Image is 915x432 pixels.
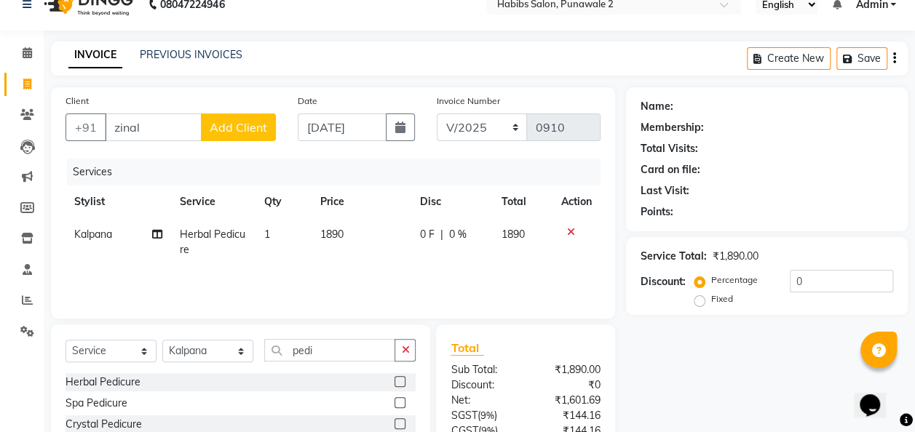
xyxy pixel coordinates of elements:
[440,408,526,423] div: ( )
[713,249,758,264] div: ₹1,890.00
[711,292,733,305] label: Fixed
[298,95,317,108] label: Date
[264,228,270,241] span: 1
[312,185,411,218] th: Price
[493,185,552,218] th: Total
[66,95,89,108] label: Client
[411,185,493,218] th: Disc
[201,113,276,141] button: Add Client
[641,99,673,114] div: Name:
[264,339,395,361] input: Search or Scan
[711,273,758,287] label: Percentage
[526,377,611,393] div: ₹0
[440,227,443,242] span: |
[68,42,122,68] a: INVOICE
[440,393,526,408] div: Net:
[747,47,831,70] button: Create New
[67,159,611,185] div: Services
[641,249,707,264] div: Service Total:
[641,120,704,135] div: Membership:
[66,417,142,432] div: Crystal Pedicure
[641,274,686,289] div: Discount:
[66,375,140,390] div: Herbal Pedicure
[552,185,601,218] th: Action
[437,95,500,108] label: Invoice Number
[451,409,477,422] span: SGST
[526,408,611,423] div: ₹144.16
[171,185,256,218] th: Service
[140,48,242,61] a: PREVIOUS INVOICES
[180,228,245,256] span: Herbal Pedicure
[480,409,494,421] span: 9%
[836,47,887,70] button: Save
[641,162,700,177] div: Card on file:
[641,183,689,199] div: Last Visit:
[854,374,900,417] iframe: chat widget
[526,393,611,408] div: ₹1,601.69
[641,141,698,156] div: Total Visits:
[502,228,525,241] span: 1890
[66,396,127,411] div: Spa Pedicure
[420,227,435,242] span: 0 F
[451,340,484,356] span: Total
[440,377,526,393] div: Discount:
[105,113,202,141] input: Search by Name/Mobile/Email/Code
[641,204,673,220] div: Points:
[256,185,312,218] th: Qty
[74,228,112,241] span: Kalpana
[66,185,171,218] th: Stylist
[320,228,344,241] span: 1890
[449,227,467,242] span: 0 %
[210,120,267,135] span: Add Client
[526,362,611,377] div: ₹1,890.00
[66,113,106,141] button: +91
[440,362,526,377] div: Sub Total:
